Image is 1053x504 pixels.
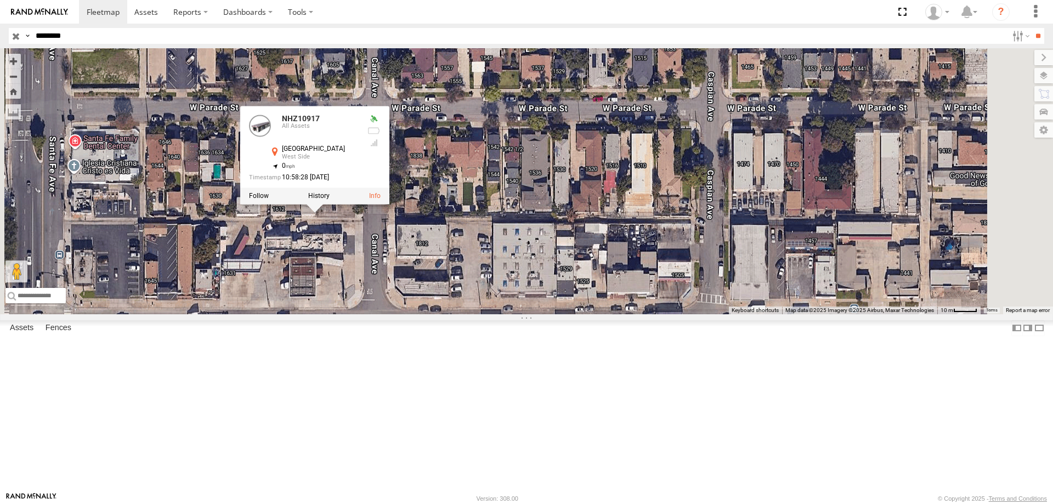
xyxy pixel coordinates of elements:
[5,54,21,69] button: Zoom in
[1034,320,1045,336] label: Hide Summary Table
[282,145,359,152] div: [GEOGRAPHIC_DATA]
[989,495,1047,502] a: Terms and Conditions
[4,320,39,336] label: Assets
[1008,28,1032,44] label: Search Filter Options
[1011,320,1022,336] label: Dock Summary Table to the Left
[992,3,1010,21] i: ?
[282,162,296,169] span: 0
[937,307,981,314] button: Map Scale: 10 m per 40 pixels
[367,127,381,135] div: No battery health information received from this device.
[6,493,56,504] a: Visit our Website
[941,307,953,313] span: 10 m
[308,192,330,200] label: View Asset History
[5,69,21,84] button: Zoom out
[249,115,271,137] a: View Asset Details
[40,320,77,336] label: Fences
[921,4,953,20] div: Zulema McIntosch
[23,28,32,44] label: Search Query
[249,174,359,181] div: Date/time of location update
[249,192,269,200] label: Realtime tracking of Asset
[1022,320,1033,336] label: Dock Summary Table to the Right
[785,307,934,313] span: Map data ©2025 Imagery ©2025 Airbus, Maxar Technologies
[369,192,381,200] a: View Asset Details
[5,261,27,282] button: Drag Pegman onto the map to open Street View
[11,8,68,16] img: rand-logo.svg
[282,114,320,123] a: NHZ10917
[5,84,21,99] button: Zoom Home
[732,307,779,314] button: Keyboard shortcuts
[5,104,21,120] label: Measure
[282,123,359,129] div: All Assets
[367,115,381,123] div: Valid GPS Fix
[938,495,1047,502] div: © Copyright 2025 -
[477,495,518,502] div: Version: 308.00
[367,138,381,147] div: Last Event GSM Signal Strength
[1034,122,1053,138] label: Map Settings
[282,154,359,160] div: West Side
[986,308,998,313] a: Terms (opens in new tab)
[1006,307,1050,313] a: Report a map error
